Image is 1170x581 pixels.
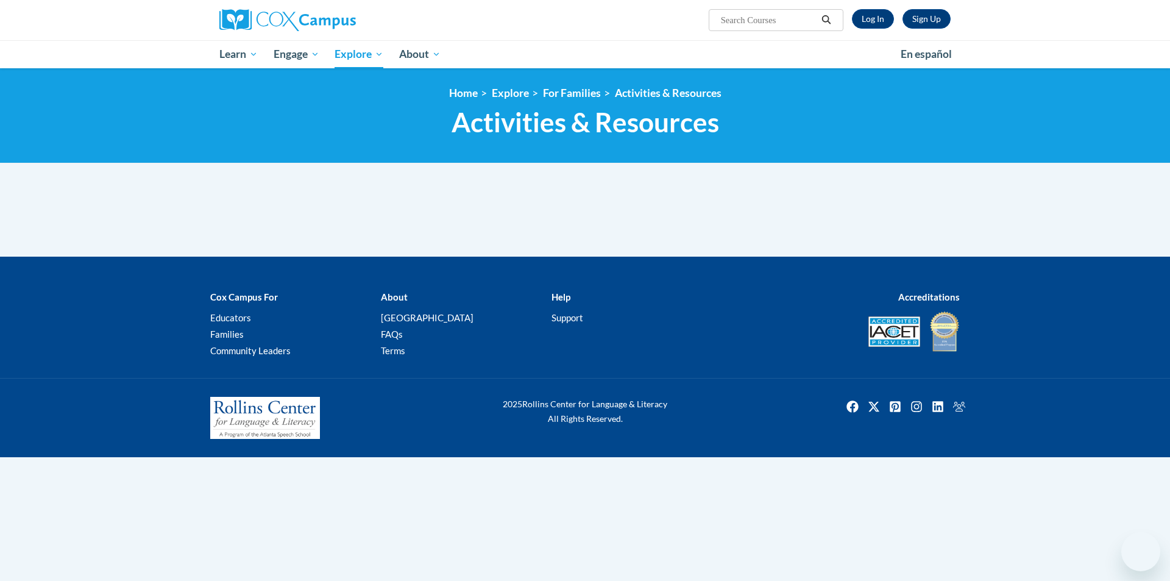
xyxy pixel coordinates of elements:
[274,47,319,62] span: Engage
[399,47,441,62] span: About
[864,397,884,416] a: Twitter
[843,397,862,416] a: Facebook
[551,312,583,323] a: Support
[381,345,405,356] a: Terms
[210,312,251,323] a: Educators
[457,397,713,426] div: Rollins Center for Language & Literacy All Rights Reserved.
[885,397,905,416] a: Pinterest
[928,397,948,416] a: Linkedin
[1121,532,1160,571] iframe: Button to launch messaging window
[852,9,894,29] a: Log In
[210,291,278,302] b: Cox Campus For
[543,87,601,99] a: For Families
[201,40,969,68] div: Main menu
[949,397,969,416] a: Facebook Group
[907,397,926,416] a: Instagram
[551,291,570,302] b: Help
[381,291,408,302] b: About
[452,106,719,138] span: Activities & Resources
[929,310,960,353] img: IDA® Accredited
[381,329,403,340] a: FAQs
[817,13,835,27] button: Search
[391,40,448,68] a: About
[885,397,905,416] img: Pinterest icon
[449,87,478,99] a: Home
[615,87,721,99] a: Activities & Resources
[219,47,258,62] span: Learn
[868,316,920,347] img: Accredited IACET® Provider
[210,345,291,356] a: Community Leaders
[210,397,320,440] img: Rollins Center for Language & Literacy - A Program of the Atlanta Speech School
[210,329,244,340] a: Families
[266,40,327,68] a: Engage
[381,312,473,323] a: [GEOGRAPHIC_DATA]
[327,40,391,68] a: Explore
[219,9,356,31] img: Cox Campus
[901,48,952,60] span: En español
[219,9,451,31] a: Cox Campus
[949,397,969,416] img: Facebook group icon
[843,397,862,416] img: Facebook icon
[492,87,529,99] a: Explore
[898,291,960,302] b: Accreditations
[864,397,884,416] img: Twitter icon
[335,47,383,62] span: Explore
[928,397,948,416] img: LinkedIn icon
[503,399,522,409] span: 2025
[720,13,817,27] input: Search Courses
[902,9,951,29] a: Register
[907,397,926,416] img: Instagram icon
[893,41,960,67] a: En español
[211,40,266,68] a: Learn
